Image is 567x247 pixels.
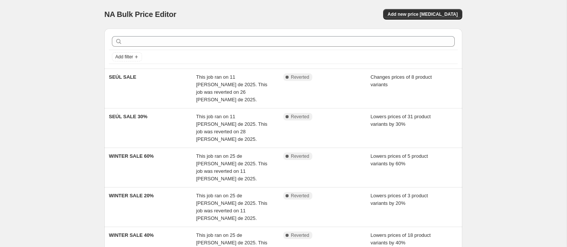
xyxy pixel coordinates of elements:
[371,232,431,245] span: Lowers prices of 18 product variants by 40%
[371,74,432,87] span: Changes prices of 8 product variants
[291,153,309,159] span: Reverted
[371,153,428,166] span: Lowers prices of 5 product variants by 60%
[115,54,133,60] span: Add filter
[196,193,267,221] span: This job ran on 25 de [PERSON_NAME] de 2025. This job was reverted on 11 [PERSON_NAME] de 2025.
[196,153,267,181] span: This job ran on 25 de [PERSON_NAME] de 2025. This job was reverted on 11 [PERSON_NAME] de 2025.
[109,153,154,159] span: WINTER SALE 60%
[196,74,267,102] span: This job ran on 11 [PERSON_NAME] de 2025. This job was reverted on 26 [PERSON_NAME] de 2025.
[388,11,458,17] span: Add new price [MEDICAL_DATA]
[371,114,431,127] span: Lowers prices of 31 product variants by 30%
[104,10,176,18] span: NA Bulk Price Editor
[291,193,309,199] span: Reverted
[291,114,309,120] span: Reverted
[291,232,309,238] span: Reverted
[196,114,267,142] span: This job ran on 11 [PERSON_NAME] de 2025. This job was reverted on 28 [PERSON_NAME] de 2025.
[109,114,147,119] span: SEÚL SALE 30%
[383,9,462,20] button: Add new price [MEDICAL_DATA]
[109,74,136,80] span: SEÚL SALE
[109,232,154,238] span: WINTER SALE 40%
[112,52,142,61] button: Add filter
[371,193,428,206] span: Lowers prices of 3 product variants by 20%
[109,193,154,198] span: WINTER SALE 20%
[291,74,309,80] span: Reverted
